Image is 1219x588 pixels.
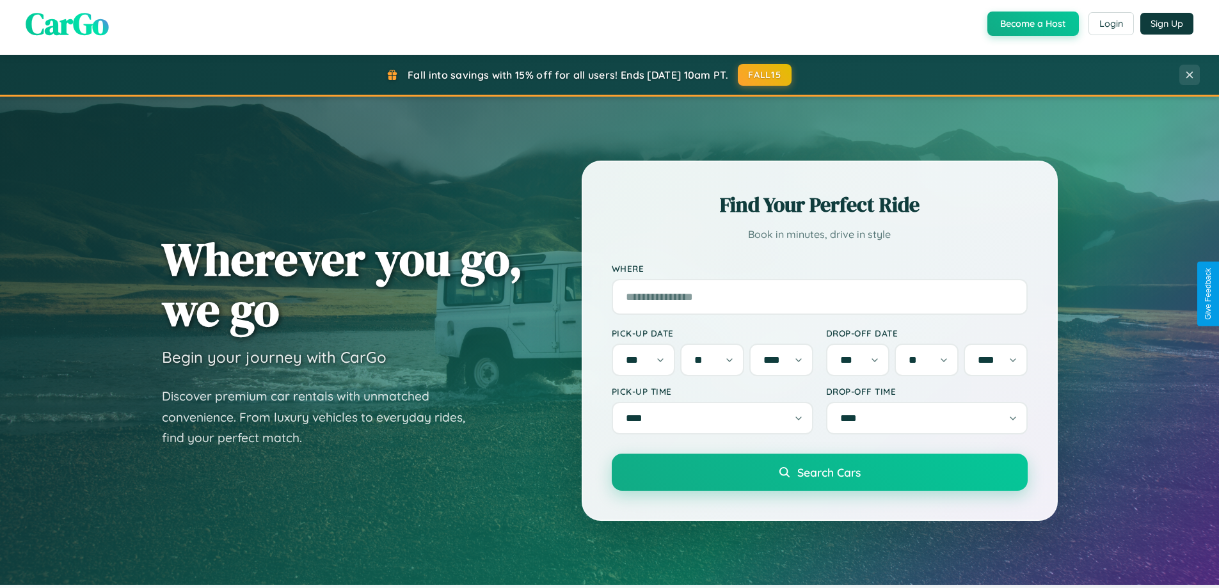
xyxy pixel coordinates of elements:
h3: Begin your journey with CarGo [162,347,386,367]
button: Become a Host [987,12,1079,36]
label: Where [612,263,1028,274]
p: Discover premium car rentals with unmatched convenience. From luxury vehicles to everyday rides, ... [162,386,482,449]
span: Fall into savings with 15% off for all users! Ends [DATE] 10am PT. [408,68,728,81]
p: Book in minutes, drive in style [612,225,1028,244]
label: Pick-up Time [612,386,813,397]
button: Login [1088,12,1134,35]
label: Drop-off Date [826,328,1028,338]
h1: Wherever you go, we go [162,234,523,335]
span: CarGo [26,3,109,45]
button: Sign Up [1140,13,1193,35]
h2: Find Your Perfect Ride [612,191,1028,219]
label: Pick-up Date [612,328,813,338]
button: Search Cars [612,454,1028,491]
div: Give Feedback [1204,268,1213,320]
span: Search Cars [797,465,861,479]
button: FALL15 [738,64,792,86]
label: Drop-off Time [826,386,1028,397]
